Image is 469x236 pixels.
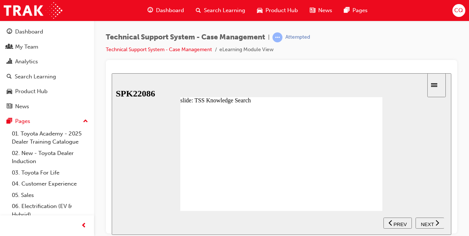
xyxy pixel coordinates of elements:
[310,6,315,15] span: news-icon
[7,88,12,95] span: car-icon
[3,85,91,98] a: Product Hub
[304,3,338,18] a: news-iconNews
[3,100,91,113] a: News
[9,201,91,220] a: 06. Electrification (EV & Hybrid)
[7,118,12,125] span: pages-icon
[147,6,153,15] span: guage-icon
[9,167,91,179] a: 03. Toyota For Life
[268,33,270,42] span: |
[15,73,56,81] div: Search Learning
[15,102,29,111] div: News
[9,190,91,201] a: 05. Sales
[338,3,374,18] a: pages-iconPages
[204,6,245,15] span: Search Learning
[282,148,295,154] span: PREV
[4,2,62,19] img: Trak
[3,115,91,128] button: Pages
[318,6,332,15] span: News
[272,144,300,155] button: previous
[190,3,251,18] a: search-iconSearch Learning
[285,34,310,41] div: Attempted
[219,46,274,54] li: eLearning Module View
[15,28,43,36] div: Dashboard
[452,4,465,17] button: CQ
[3,55,91,68] a: Analytics
[265,6,298,15] span: Product Hub
[3,24,91,115] button: DashboardMy TeamAnalyticsSearch LearningProduct HubNews
[9,178,91,190] a: 04. Customer Experience
[7,59,12,65] span: chart-icon
[272,138,332,162] nav: slide navigation
[352,6,368,15] span: Pages
[309,148,322,154] span: NEXT
[9,148,91,167] a: 02. New - Toyota Dealer Induction
[3,40,91,54] a: My Team
[106,46,212,53] a: Technical Support System - Case Management
[81,221,87,230] span: prev-icon
[251,3,304,18] a: car-iconProduct Hub
[196,6,201,15] span: search-icon
[83,117,88,126] span: up-icon
[257,6,263,15] span: car-icon
[15,117,30,126] div: Pages
[156,6,184,15] span: Dashboard
[7,74,12,80] span: search-icon
[7,29,12,35] span: guage-icon
[7,44,12,50] span: people-icon
[3,70,91,84] a: Search Learning
[9,128,91,148] a: 01. Toyota Academy - 2025 Dealer Training Catalogue
[3,25,91,39] a: Dashboard
[15,57,38,66] div: Analytics
[15,43,38,51] div: My Team
[7,103,12,110] span: news-icon
[454,6,463,15] span: CQ
[304,144,333,155] button: next
[15,87,48,96] div: Product Hub
[344,6,350,15] span: pages-icon
[142,3,190,18] a: guage-iconDashboard
[106,33,265,42] span: Technical Support System - Case Management
[272,32,282,42] span: learningRecordVerb_ATTEMPT-icon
